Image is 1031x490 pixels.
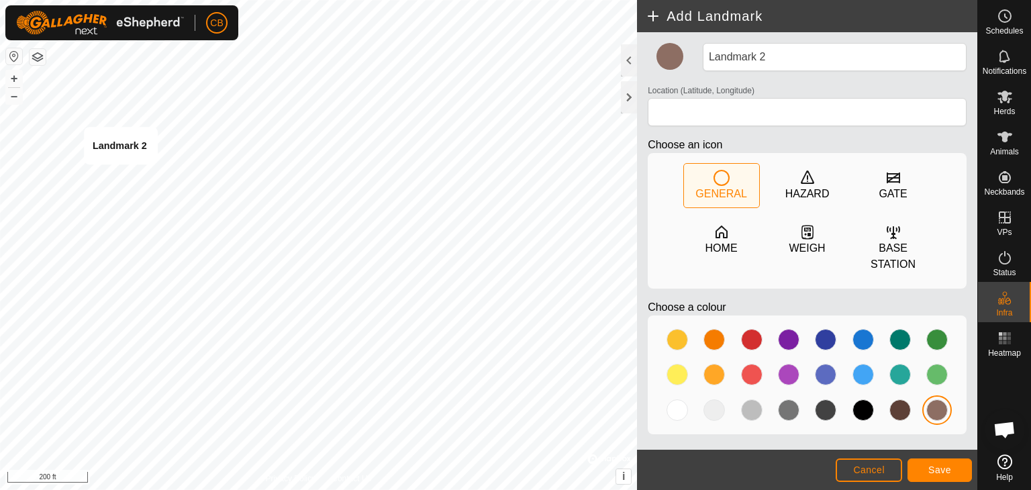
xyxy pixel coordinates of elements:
[648,85,754,97] label: Location (Latitude, Longitude)
[6,48,22,64] button: Reset Map
[789,240,825,256] div: WEIGH
[997,228,1012,236] span: VPs
[988,349,1021,357] span: Heatmap
[648,137,967,153] p: Choose an icon
[996,473,1013,481] span: Help
[645,8,977,24] h2: Add Landmark
[616,469,631,484] button: i
[996,309,1012,317] span: Infra
[879,186,907,202] div: GATE
[983,67,1026,75] span: Notifications
[993,107,1015,115] span: Herds
[332,473,371,485] a: Contact Us
[928,464,951,475] span: Save
[93,138,147,154] div: Landmark 2
[785,186,830,202] div: HAZARD
[978,449,1031,487] a: Help
[695,186,746,202] div: GENERAL
[985,409,1025,450] a: Open chat
[30,49,46,65] button: Map Layers
[648,299,967,315] p: Choose a colour
[622,471,625,482] span: i
[266,473,316,485] a: Privacy Policy
[993,268,1016,277] span: Status
[853,464,885,475] span: Cancel
[985,27,1023,35] span: Schedules
[6,70,22,87] button: +
[907,458,972,482] button: Save
[984,188,1024,196] span: Neckbands
[990,148,1019,156] span: Animals
[705,240,738,256] div: HOME
[210,16,223,30] span: CB
[16,11,184,35] img: Gallagher Logo
[6,88,22,104] button: –
[856,240,931,273] div: BASE STATION
[836,458,902,482] button: Cancel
